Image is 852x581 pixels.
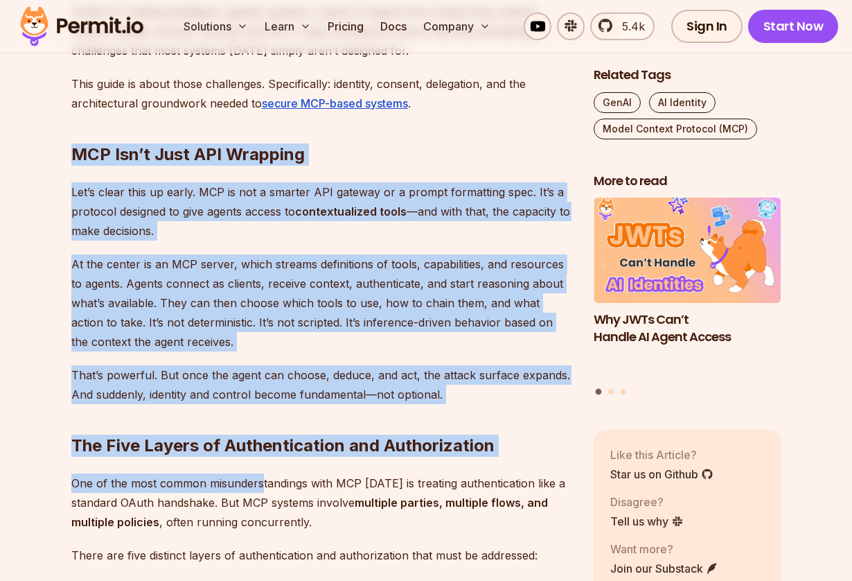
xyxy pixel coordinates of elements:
a: Why JWTs Can’t Handle AI Agent AccessWhy JWTs Can’t Handle AI Agent Access [594,198,781,381]
p: At the center is an MCP server, which streams definitions of tools, capabilities, and resources t... [71,254,571,352]
h2: The Five Layers of Authentication and Authorization [71,379,571,457]
strong: multiple parties, multiple flows, and multiple policies [71,496,548,529]
button: Solutions [178,12,254,40]
a: Tell us why [610,513,684,530]
a: Model Context Protocol (MCP) [594,119,757,139]
strong: contextualized tools [295,205,407,218]
button: Go to slide 2 [608,389,614,394]
h2: MCP Isn’t Just API Wrapping [71,88,571,166]
h2: More to read [594,173,781,190]
img: Why JWTs Can’t Handle AI Agent Access [594,198,781,304]
a: Star us on Github [610,466,713,483]
a: GenAI [594,92,641,113]
a: Pricing [322,12,369,40]
a: Docs [375,12,412,40]
a: secure MCP-based systems [262,96,408,110]
span: 5.4k [614,18,645,35]
p: One of the most common misunderstandings with MCP [DATE] is treating authentication like a standa... [71,474,571,532]
p: This guide is about those challenges. Specifically: identity, consent, delegation, and the archit... [71,74,571,113]
button: Go to slide 3 [621,389,626,394]
button: Learn [259,12,317,40]
a: Join our Substack [610,560,718,577]
button: Company [418,12,496,40]
p: Disagree? [610,494,684,510]
a: 5.4k [590,12,655,40]
p: Let’s clear this up early. MCP is not a smarter API gateway or a prompt formatting spec. It’s a p... [71,182,571,241]
img: Permit logo [14,3,150,50]
div: Posts [594,198,781,397]
a: AI Identity [649,92,716,113]
li: 1 of 3 [594,198,781,381]
p: Like this Article? [610,446,713,463]
button: Go to slide 1 [596,389,602,395]
p: That’s powerful. But once the agent can choose, deduce, and act, the attack surface expands. And ... [71,365,571,404]
a: Start Now [748,10,839,43]
h3: Why JWTs Can’t Handle AI Agent Access [594,311,781,346]
h2: Related Tags [594,67,781,84]
p: There are five distinct layers of authentication and authorization that must be addressed: [71,546,571,565]
a: Sign In [671,10,743,43]
p: Want more? [610,541,718,557]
